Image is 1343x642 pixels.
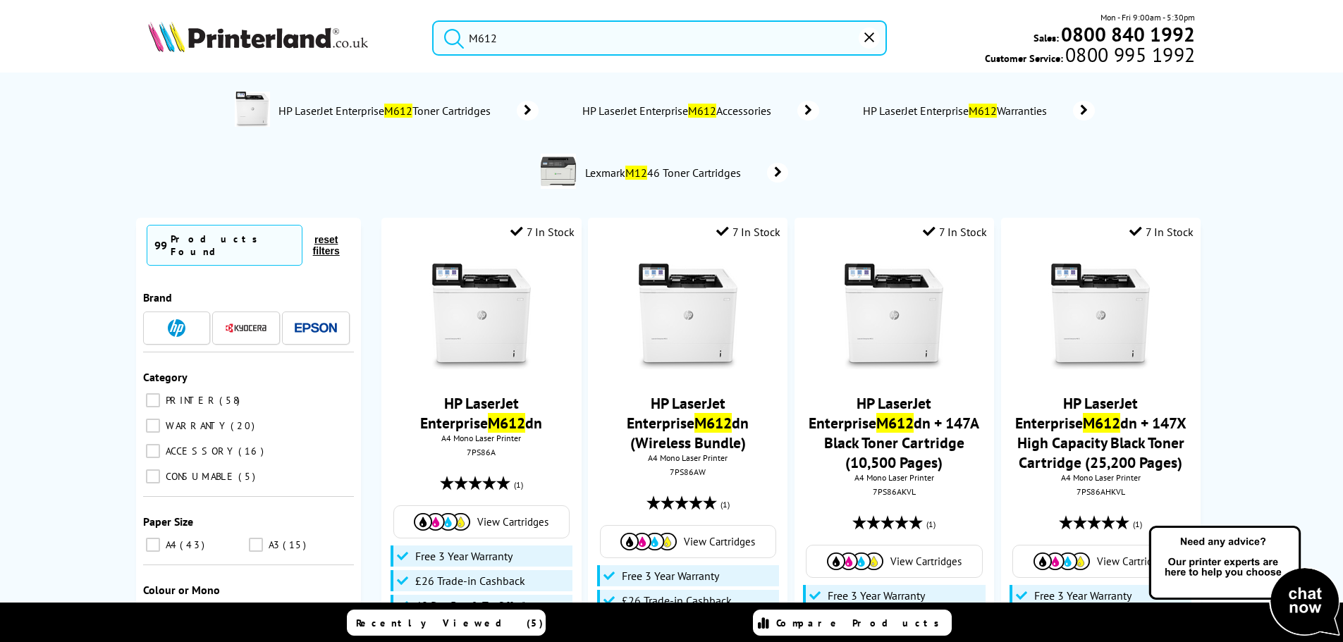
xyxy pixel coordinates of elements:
span: A4 Mono Laser Printer [802,472,987,483]
b: 0800 840 1992 [1061,21,1195,47]
input: CONSUMABLE 5 [146,469,160,483]
img: Cartridges [827,553,883,570]
span: Brand [143,290,172,304]
span: HP LaserJet Enterprise Accessories [581,104,777,118]
span: View Cartridges [684,535,755,548]
span: 43 [180,538,208,551]
span: PRINTER [162,394,218,407]
span: 58 [219,394,243,407]
mark: M612 [969,104,997,118]
a: HP LaserJet EnterpriseM612dn + 147A Black Toner Cartridge (10,500 Pages) [809,393,979,472]
a: Printerland Logo [148,21,415,55]
span: Customer Service: [985,48,1195,65]
mark: M612 [384,104,412,118]
mark: M612 [876,413,914,433]
img: HP-M612dn-Front-Small.jpg [635,264,741,369]
div: 7PS86AHKVL [1012,486,1190,497]
span: ACCESSORY [162,445,237,457]
span: HP LaserJet Enterprise Toner Cartridges [277,104,496,118]
input: ACCESSORY 16 [146,444,160,458]
span: WARRANTY [162,419,229,432]
a: View Cartridges [1020,553,1181,570]
span: View Cartridges [1097,555,1168,568]
mark: M612 [694,413,732,433]
div: 7PS86A [392,447,570,457]
mark: M612 [488,413,525,433]
img: HP-M612dn-Front-Small.jpg [841,264,947,369]
img: M1246-conspage.jpg [541,154,576,189]
span: View Cartridges [890,555,962,568]
img: Printerland Logo [148,21,368,52]
span: 16 [238,445,267,457]
mark: M612 [688,104,716,118]
div: Products Found [171,233,295,258]
input: WARRANTY 20 [146,419,160,433]
span: 15 [283,538,309,551]
img: Open Live Chat window [1146,524,1343,639]
mark: M612 [1083,413,1120,433]
span: Free 3 Year Warranty [1034,588,1132,603]
span: Paper Size [143,514,193,529]
span: A4 Mono Laser Printer [388,433,574,443]
input: PRINTER 58 [146,393,160,407]
span: 20 [231,419,258,432]
span: View Cartridges [477,515,548,529]
span: Free 3 Year Warranty [415,549,513,563]
span: £26 Trade-in Cashback [415,574,525,588]
a: HP LaserJet EnterpriseM612dn + 147X High Capacity Black Toner Cartridge (25,200 Pages) [1015,393,1186,472]
div: 7 In Stock [1129,225,1194,239]
span: Lexmark 46 Toner Cartridges [583,166,746,180]
input: A4 43 [146,538,160,552]
img: 7PS86A-conspage.jpg [235,92,270,127]
img: Kyocera [225,323,267,333]
a: HP LaserJet EnterpriseM612dn [420,393,542,433]
a: HP LaserJet EnterpriseM612Accessories [581,101,819,121]
span: Free 3 Year Warranty [622,569,719,583]
img: Cartridges [1034,553,1090,570]
a: HP LaserJet EnterpriseM612Toner Cartridges [277,92,539,130]
div: 7 In Stock [510,225,575,239]
span: A4 [162,538,178,551]
input: A3 15 [249,538,263,552]
a: View Cartridges [814,553,974,570]
div: 7PS86AKVL [805,486,983,497]
mark: M12 [625,166,647,180]
span: A4 Mono Laser Printer [1008,472,1194,483]
span: A4 Mono Laser Printer [595,452,780,463]
span: (1) [514,471,523,498]
div: 7 In Stock [923,225,987,239]
a: View Cartridges [608,533,768,550]
span: Compare Products [776,617,947,629]
a: LexmarkM1246 Toner Cartridges [583,154,788,192]
span: 40 Day Buy & Try Offer* [415,598,526,612]
button: reset filters [302,233,350,257]
a: HP LaserJet EnterpriseM612Warranties [861,101,1095,121]
span: Mon - Fri 9:00am - 5:30pm [1100,11,1195,24]
span: 99 [154,238,167,252]
a: Compare Products [753,610,952,636]
span: (1) [1133,511,1142,538]
span: Recently Viewed (5) [356,617,544,629]
span: A3 [265,538,281,551]
span: (1) [720,491,730,518]
a: 0800 840 1992 [1059,27,1195,41]
img: HP-M612dn-Front-Small.jpg [429,264,534,369]
span: HP LaserJet Enterprise Warranties [861,104,1053,118]
a: View Cartridges [401,513,562,531]
a: Recently Viewed (5) [347,610,546,636]
span: Category [143,370,188,384]
img: Epson [295,323,337,333]
img: HP-M612dn-Front-Small.jpg [1048,264,1153,369]
span: 0800 995 1992 [1063,48,1195,61]
input: Search produ [432,20,887,56]
a: HP LaserJet EnterpriseM612dn (Wireless Bundle) [627,393,749,452]
img: Cartridges [414,513,470,531]
span: £26 Trade-in Cashback [622,593,732,607]
div: 7 In Stock [716,225,780,239]
img: HP [168,319,185,337]
span: Free 3 Year Warranty [828,588,925,603]
span: Sales: [1034,31,1059,44]
img: Cartridges [620,533,677,550]
span: CONSUMABLE [162,470,237,483]
div: 7PS86AW [599,467,777,477]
